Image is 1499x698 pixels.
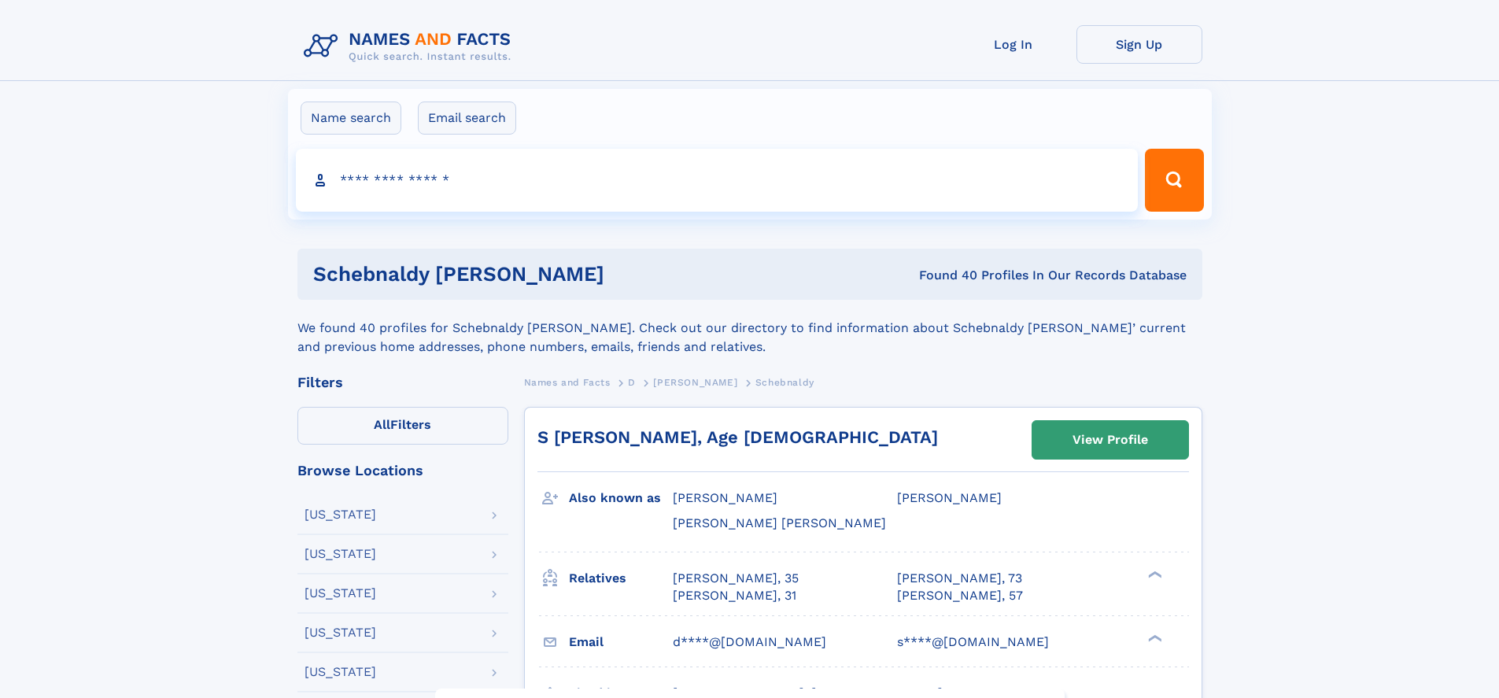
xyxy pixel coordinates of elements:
[1073,422,1148,458] div: View Profile
[297,25,524,68] img: Logo Names and Facts
[628,377,636,388] span: D
[897,570,1022,587] a: [PERSON_NAME], 73
[755,377,814,388] span: Schebnaldy
[374,417,390,432] span: All
[673,490,777,505] span: [PERSON_NAME]
[1144,569,1163,579] div: ❯
[296,149,1139,212] input: search input
[305,666,376,678] div: [US_STATE]
[1144,633,1163,643] div: ❯
[418,102,516,135] label: Email search
[537,427,938,447] a: S [PERSON_NAME], Age [DEMOGRAPHIC_DATA]
[1032,421,1188,459] a: View Profile
[569,485,673,511] h3: Also known as
[1076,25,1202,64] a: Sign Up
[653,377,737,388] span: [PERSON_NAME]
[762,267,1187,284] div: Found 40 Profiles In Our Records Database
[673,587,796,604] a: [PERSON_NAME], 31
[569,629,673,656] h3: Email
[673,570,799,587] a: [PERSON_NAME], 35
[301,102,401,135] label: Name search
[297,375,508,390] div: Filters
[305,626,376,639] div: [US_STATE]
[297,463,508,478] div: Browse Locations
[305,508,376,521] div: [US_STATE]
[305,587,376,600] div: [US_STATE]
[897,587,1023,604] a: [PERSON_NAME], 57
[1145,149,1203,212] button: Search Button
[297,407,508,445] label: Filters
[897,490,1002,505] span: [PERSON_NAME]
[673,515,886,530] span: [PERSON_NAME] [PERSON_NAME]
[297,300,1202,356] div: We found 40 profiles for Schebnaldy [PERSON_NAME]. Check out our directory to find information ab...
[628,372,636,392] a: D
[305,548,376,560] div: [US_STATE]
[313,264,762,284] h1: Schebnaldy [PERSON_NAME]
[951,25,1076,64] a: Log In
[653,372,737,392] a: [PERSON_NAME]
[524,372,611,392] a: Names and Facts
[569,565,673,592] h3: Relatives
